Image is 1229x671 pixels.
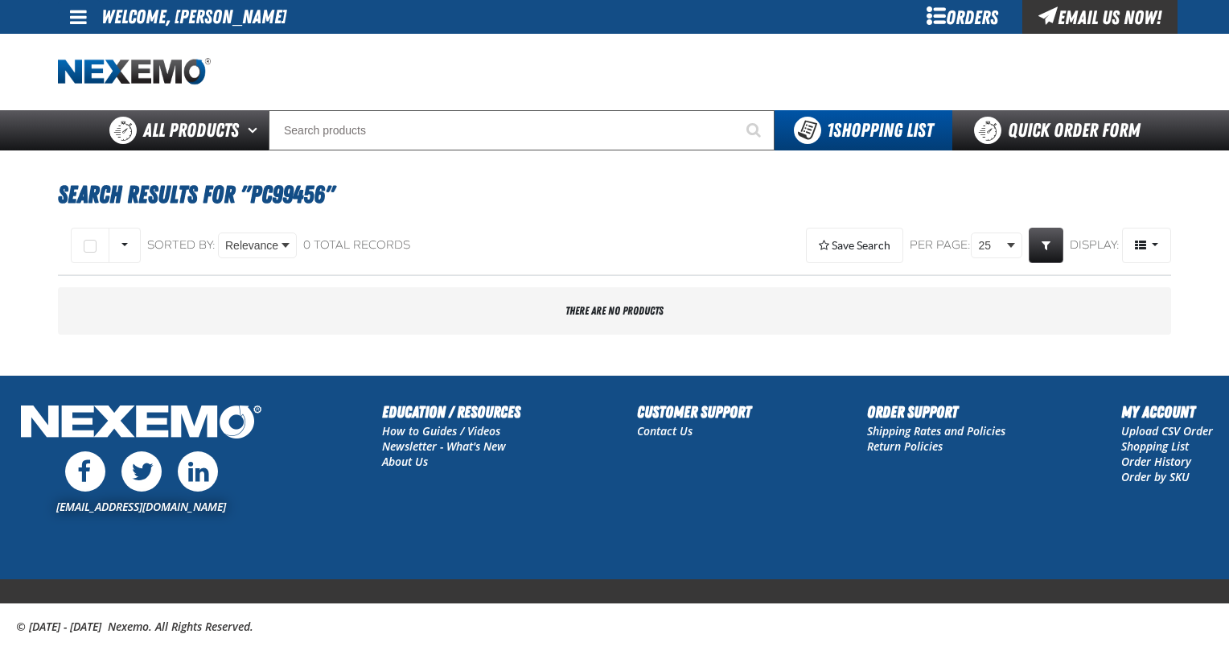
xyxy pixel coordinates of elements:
[867,423,1005,438] a: Shipping Rates and Policies
[637,400,751,424] h2: Customer Support
[1070,238,1120,252] span: Display:
[775,110,952,150] button: You have 1 Shopping List. Open to view details
[867,400,1005,424] h2: Order Support
[58,173,1171,216] h1: Search Results for "PC99456"
[952,110,1170,150] a: Quick Order Form
[147,238,216,252] span: Sorted By:
[1121,454,1191,469] a: Order History
[806,228,903,263] button: Expand or Collapse Saved Search drop-down to save a search query
[1123,228,1170,262] span: Product Grid Views Toolbar
[382,438,506,454] a: Newsletter - What's New
[109,228,141,263] button: Rows selection options
[303,238,410,253] div: 0 total records
[637,423,693,438] a: Contact Us
[56,499,226,514] a: [EMAIL_ADDRESS][DOMAIN_NAME]
[143,116,239,145] span: All Products
[16,400,266,447] img: Nexemo Logo
[382,423,500,438] a: How to Guides / Videos
[827,119,833,142] strong: 1
[1121,438,1189,454] a: Shopping List
[382,400,520,424] h2: Education / Resources
[242,110,269,150] button: Open All Products pages
[58,58,211,86] img: Nexemo logo
[58,58,211,86] a: Home
[1121,423,1213,438] a: Upload CSV Order
[225,237,278,254] span: Relevance
[565,304,664,317] span: There are no products
[1121,400,1213,424] h2: My Account
[910,238,971,253] span: Per page:
[269,110,775,150] input: Search
[978,237,1004,254] span: 25
[382,454,428,469] a: About Us
[1029,228,1063,263] a: Expand or Collapse Grid Filters
[1122,228,1171,263] button: Product Grid Views Toolbar
[832,239,890,252] span: Save Search
[867,438,943,454] a: Return Policies
[734,110,775,150] button: Start Searching
[827,119,933,142] span: Shopping List
[1121,469,1190,484] a: Order by SKU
